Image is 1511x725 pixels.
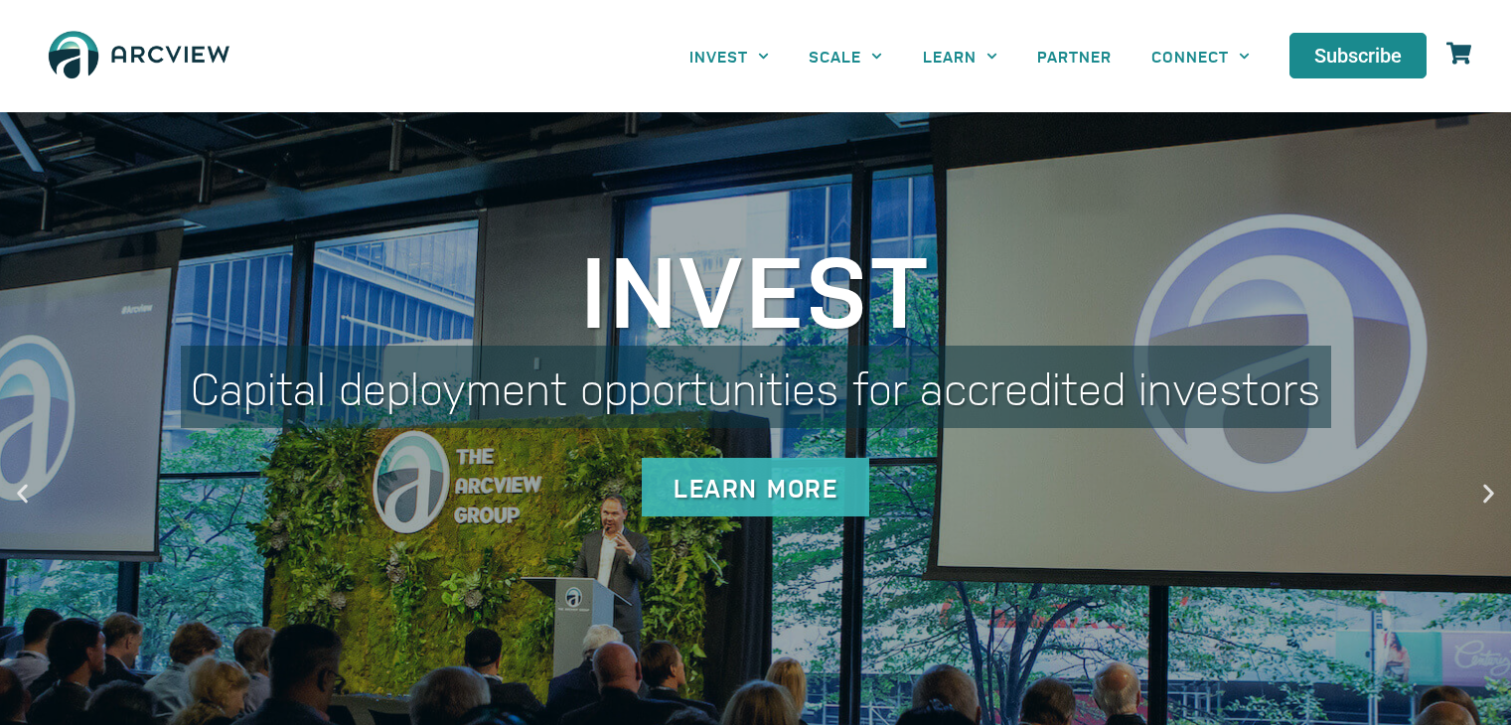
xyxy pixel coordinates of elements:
a: Subscribe [1289,33,1427,78]
div: Next slide [1476,481,1501,506]
img: The Arcview Group [40,20,238,92]
a: LEARN [903,34,1017,78]
a: CONNECT [1132,34,1270,78]
div: Invest [181,236,1331,336]
span: Subscribe [1314,46,1402,66]
nav: Menu [670,34,1270,78]
div: Previous slide [10,481,35,506]
a: INVEST [670,34,789,78]
a: PARTNER [1017,34,1132,78]
div: Capital deployment opportunities for accredited investors [181,346,1331,428]
a: SCALE [789,34,902,78]
div: Learn More [642,458,869,516]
